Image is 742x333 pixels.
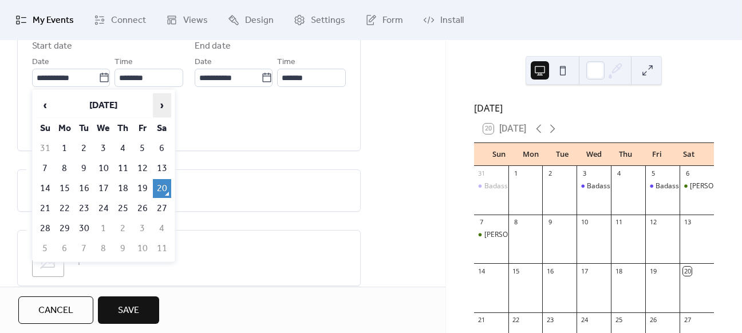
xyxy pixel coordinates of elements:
div: 18 [614,267,623,275]
div: [PERSON_NAME] Pop-Up Event [484,230,583,240]
th: [DATE] [56,93,152,118]
div: 14 [477,267,486,275]
td: 7 [75,239,93,258]
td: 29 [56,219,74,238]
td: 8 [56,159,74,178]
div: 22 [512,316,520,324]
span: › [153,94,171,117]
div: Wed [578,143,610,166]
a: My Events [7,5,82,35]
div: Fri [641,143,673,166]
span: Settings [311,14,345,27]
span: Design [245,14,274,27]
a: Install [415,5,472,35]
span: Connect [111,14,146,27]
td: 6 [153,139,171,158]
td: 20 [153,179,171,198]
a: Views [157,5,216,35]
div: 5 [649,169,657,178]
td: 12 [133,159,152,178]
td: 26 [133,199,152,218]
div: 6 [683,169,692,178]
th: We [94,119,113,138]
div: 2 [546,169,554,178]
div: Badass Mediums Pop Up [474,181,508,191]
div: Badass Mediums Pop Up [587,181,666,191]
td: 27 [153,199,171,218]
td: 31 [36,139,54,158]
div: Sun [483,143,515,166]
a: Connect [85,5,155,35]
a: Form [357,5,412,35]
div: Badass Mediums Pop Up [645,181,680,191]
th: Tu [75,119,93,138]
td: 10 [94,159,113,178]
td: 11 [114,159,132,178]
span: Views [183,14,208,27]
td: 28 [36,219,54,238]
div: Sugarman Pop-Up Event [680,181,714,191]
span: Time [115,55,133,69]
td: 21 [36,199,54,218]
div: Mon [515,143,546,166]
a: Design [219,5,282,35]
td: 25 [114,199,132,218]
button: Cancel [18,296,93,324]
td: 18 [114,179,132,198]
div: 16 [546,267,554,275]
span: Date [32,55,49,69]
span: Time [277,55,295,69]
td: 5 [36,239,54,258]
td: 1 [94,219,113,238]
td: 16 [75,179,93,198]
th: Su [36,119,54,138]
div: 24 [580,316,589,324]
div: 25 [614,316,623,324]
div: Thu [610,143,641,166]
td: 3 [133,219,152,238]
td: 23 [75,199,93,218]
div: Badass Mediums Pop Up [484,181,564,191]
div: 7 [477,218,486,227]
div: 8 [512,218,520,227]
div: 19 [649,267,657,275]
td: 30 [75,219,93,238]
div: Tue [546,143,578,166]
span: Install [440,14,464,27]
th: Sa [153,119,171,138]
div: 17 [580,267,589,275]
td: 6 [56,239,74,258]
div: 3 [580,169,589,178]
button: Save [98,296,159,324]
div: 13 [683,218,692,227]
td: 10 [133,239,152,258]
td: 4 [114,139,132,158]
div: 27 [683,316,692,324]
td: 8 [94,239,113,258]
td: 5 [133,139,152,158]
span: My Events [33,14,74,27]
span: Cancel [38,304,73,318]
div: 31 [477,169,486,178]
div: Start date [32,39,72,53]
td: 4 [153,219,171,238]
div: 21 [477,316,486,324]
th: Mo [56,119,74,138]
div: [DATE] [474,101,714,115]
td: 13 [153,159,171,178]
div: Badass Mediums Pop Up [577,181,611,191]
span: ‹ [37,94,54,117]
th: Fr [133,119,152,138]
div: 9 [546,218,554,227]
td: 9 [75,159,93,178]
div: End date [195,39,231,53]
td: 2 [75,139,93,158]
div: 23 [546,316,554,324]
div: 12 [649,218,657,227]
td: 24 [94,199,113,218]
td: 3 [94,139,113,158]
td: 14 [36,179,54,198]
span: Date [195,55,212,69]
td: 1 [56,139,74,158]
